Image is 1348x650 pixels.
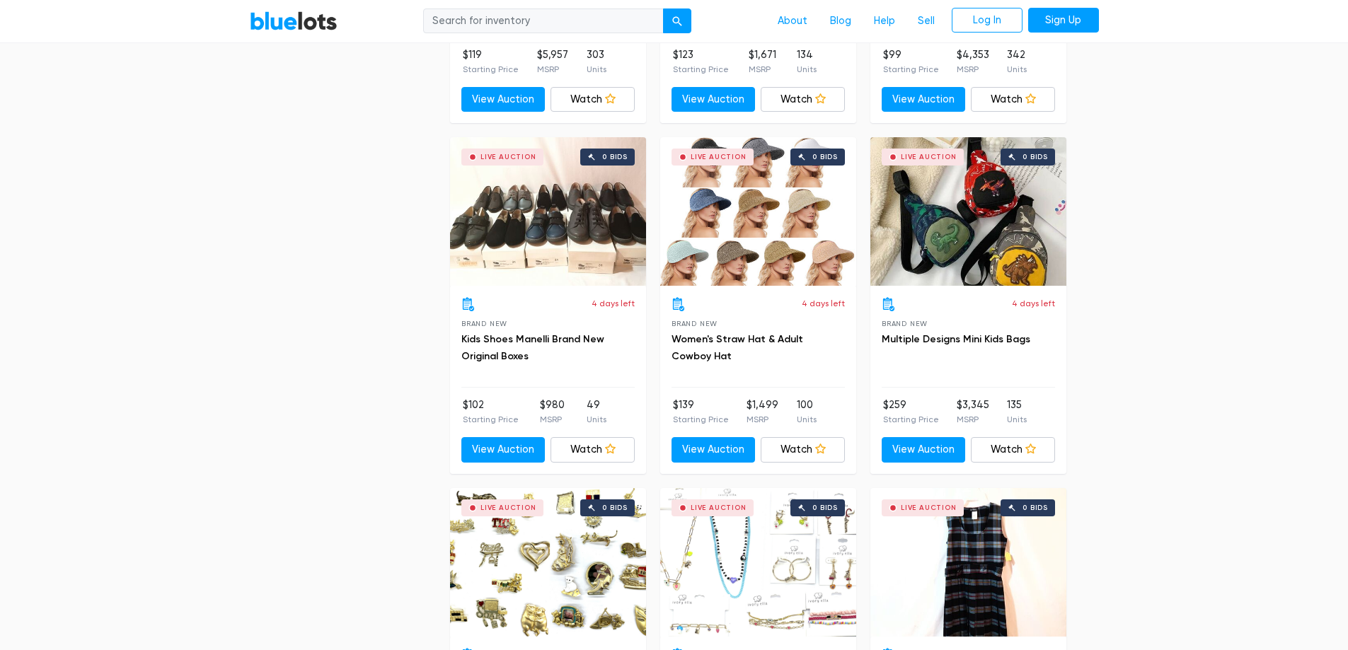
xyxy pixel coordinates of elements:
[901,504,957,511] div: Live Auction
[1022,153,1048,161] div: 0 bids
[673,63,729,76] p: Starting Price
[1007,397,1027,426] li: 135
[883,413,939,426] p: Starting Price
[797,413,817,426] p: Units
[250,11,338,31] a: BlueLots
[673,47,729,76] li: $123
[461,320,507,327] span: Brand New
[1007,63,1027,76] p: Units
[660,137,856,286] a: Live Auction 0 bids
[802,297,845,310] p: 4 days left
[957,63,989,76] p: MSRP
[797,63,817,76] p: Units
[463,413,519,426] p: Starting Price
[587,413,606,426] p: Units
[602,153,628,161] div: 0 bids
[540,413,565,426] p: MSRP
[540,397,565,426] li: $980
[882,320,928,327] span: Brand New
[691,153,747,161] div: Live Auction
[660,488,856,637] a: Live Auction 0 bids
[450,488,646,637] a: Live Auction 0 bids
[952,8,1022,33] a: Log In
[463,47,519,76] li: $119
[870,488,1066,637] a: Live Auction 0 bids
[602,504,628,511] div: 0 bids
[587,397,606,426] li: 49
[672,333,803,362] a: Women's Straw Hat & Adult Cowboy Hat
[870,137,1066,286] a: Live Auction 0 bids
[901,153,957,161] div: Live Auction
[863,8,906,35] a: Help
[537,47,568,76] li: $5,957
[691,504,747,511] div: Live Auction
[480,504,536,511] div: Live Auction
[1028,8,1099,33] a: Sign Up
[592,297,635,310] p: 4 days left
[971,87,1055,112] a: Watch
[587,47,606,76] li: 303
[747,413,778,426] p: MSRP
[1022,504,1048,511] div: 0 bids
[749,63,776,76] p: MSRP
[812,504,838,511] div: 0 bids
[882,87,966,112] a: View Auction
[971,437,1055,463] a: Watch
[537,63,568,76] p: MSRP
[882,333,1030,345] a: Multiple Designs Mini Kids Bags
[747,397,778,426] li: $1,499
[749,47,776,76] li: $1,671
[423,8,664,34] input: Search for inventory
[551,87,635,112] a: Watch
[957,397,989,426] li: $3,345
[463,63,519,76] p: Starting Price
[673,413,729,426] p: Starting Price
[819,8,863,35] a: Blog
[587,63,606,76] p: Units
[672,437,756,463] a: View Auction
[766,8,819,35] a: About
[461,333,604,362] a: Kids Shoes Manelli Brand New Original Boxes
[883,63,939,76] p: Starting Price
[480,153,536,161] div: Live Auction
[1012,297,1055,310] p: 4 days left
[882,437,966,463] a: View Auction
[461,437,546,463] a: View Auction
[761,437,845,463] a: Watch
[673,397,729,426] li: $139
[1007,413,1027,426] p: Units
[797,397,817,426] li: 100
[957,413,989,426] p: MSRP
[906,8,946,35] a: Sell
[797,47,817,76] li: 134
[551,437,635,463] a: Watch
[461,87,546,112] a: View Auction
[1007,47,1027,76] li: 342
[883,47,939,76] li: $99
[672,87,756,112] a: View Auction
[463,397,519,426] li: $102
[883,397,939,426] li: $259
[957,47,989,76] li: $4,353
[450,137,646,286] a: Live Auction 0 bids
[761,87,845,112] a: Watch
[812,153,838,161] div: 0 bids
[672,320,718,327] span: Brand New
